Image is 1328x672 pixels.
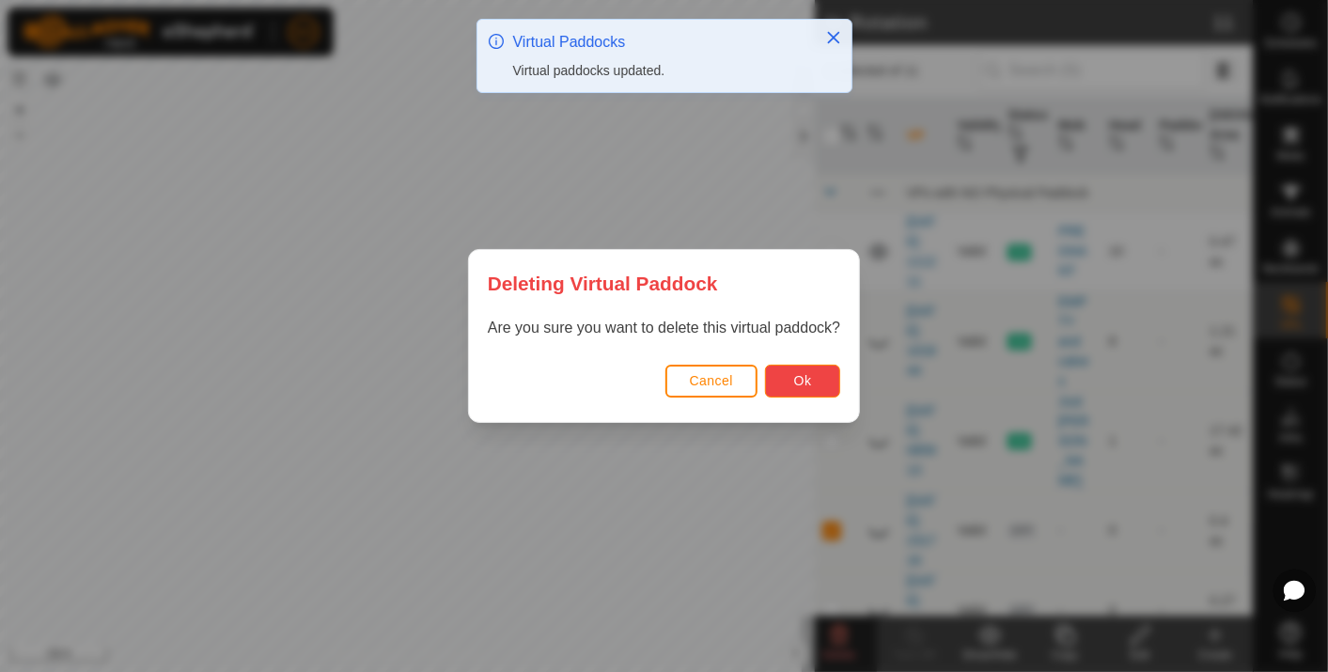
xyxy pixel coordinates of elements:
[794,373,812,388] span: Ok
[765,365,840,398] button: Ok
[513,61,806,81] div: Virtual paddocks updated.
[488,269,718,298] span: Deleting Virtual Paddock
[665,365,758,398] button: Cancel
[513,31,806,54] div: Virtual Paddocks
[488,317,840,339] p: Are you sure you want to delete this virtual paddock?
[820,24,847,51] button: Close
[690,373,734,388] span: Cancel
